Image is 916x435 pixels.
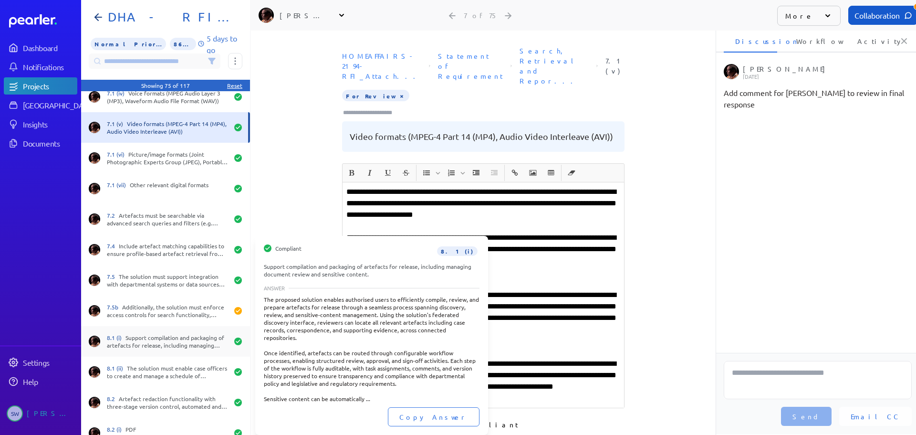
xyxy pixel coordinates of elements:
[107,242,228,257] div: Include artefact matching capabilities to ensure profile-based artefact retrieval from integrated...
[9,14,77,28] a: Dashboard
[141,82,190,89] div: Showing 75 of 117
[23,81,76,91] div: Projects
[437,246,478,256] span: 8.1 (i)
[170,38,196,50] span: 86% of Questions Completed
[89,366,100,378] img: Ryan Baird
[91,38,166,50] span: Priority
[418,165,442,181] span: Insert Unordered List
[350,129,613,144] pre: Video formats (MPEG-4 Part 14 (MP4), Audio Video Interleave (AVI))
[23,119,76,129] div: Insights
[107,89,128,97] span: 7.1 (iv)
[399,412,468,422] span: Copy Answer
[418,165,435,181] button: Insert Unordered List
[89,397,100,408] img: Ryan Baird
[89,305,100,317] img: Ryan Baird
[89,152,100,164] img: Ryan Baird
[525,165,541,181] button: Insert Image
[104,10,235,25] h1: DHA - RFI FOIP CMS Functional Requirements
[23,377,76,386] div: Help
[724,87,912,110] div: Add comment for [PERSON_NAME] to review in final response
[107,89,228,105] div: Voice formats (MPEG Audio Layer 3 (MP3), Waveform Audio File Format (WAV))
[397,165,415,181] span: Strike through
[275,244,302,256] span: Compliant
[468,165,484,181] button: Increase Indent
[89,275,100,286] img: Ryan Baird
[4,354,77,371] a: Settings
[4,135,77,152] a: Documents
[4,373,77,390] a: Help
[280,11,327,20] div: [PERSON_NAME]
[506,165,523,181] span: Insert link
[107,395,119,403] span: 8.2
[464,11,498,20] div: 7 of 75
[259,8,274,23] img: Ryan Baird
[107,273,228,288] div: The solution must support integration with departmental systems or data sources for search and re...
[380,165,396,181] button: Underline
[23,358,76,367] div: Settings
[362,165,378,181] button: Italic
[89,213,100,225] img: Ryan Baird
[107,150,128,158] span: 7.1 (vi)
[89,91,100,103] img: Ryan Baird
[107,334,228,349] div: Support compilation and packaging of artefacts for release, including managing document review an...
[342,90,409,101] span: For Review
[343,165,360,181] button: Bold
[4,96,77,114] a: [GEOGRAPHIC_DATA]
[443,165,459,181] button: Insert Ordered List
[107,120,127,127] span: 7.1 (v)
[563,165,580,181] span: Clear Formatting
[107,181,228,196] div: Other relevant digital formats
[107,425,125,433] span: 8.2 (i)
[543,165,559,181] button: Insert table
[388,407,479,426] button: Copy Answer
[23,138,76,148] div: Documents
[468,165,485,181] span: Increase Indent
[4,39,77,56] a: Dashboard
[107,303,228,318] div: Additionally, the solution must enforce access controls for search functionality, leveraging the ...
[379,165,396,181] span: Underline
[7,405,23,422] span: Steve Whittington
[107,395,228,410] div: Artefact redaction functionality with three-stage version control, automated and manual redaction...
[563,165,580,181] button: Clear Formatting
[107,150,228,166] div: Picture/image formats (Joint Photographic Experts Group (JPEG), Portable Network Graphics (PNG), ...
[4,116,77,133] a: Insights
[107,303,122,311] span: 7.5b
[89,183,100,194] img: Ryan Baird
[89,122,100,133] img: Ryan Baird
[507,165,523,181] button: Insert link
[264,296,479,403] div: The proposed solution enables authorised users to efficiently compile, review, and prepare artefa...
[107,212,228,227] div: Artefacts must be searchable via advanced search queries and filters (e.g. client name, request I...
[107,273,119,280] span: 7.5
[107,364,127,372] span: 8.1 (ii)
[724,30,777,53] li: Discussion
[264,285,285,291] span: ANSWER
[434,47,507,85] span: Sheet: Statement of Requirement
[338,47,425,85] span: Document: HOMEAFFAIRS-2194-RFI_Attachment 4_RFI Response Template_Statement of Requirements Pearl...
[107,120,228,135] div: Video formats (MPEG-4 Part 14 (MP4), Audio Video Interleave (AVI))
[107,212,119,219] span: 7.2
[107,364,228,380] div: The solution must enable case officers to create and manage a schedule of documents when handling...
[839,407,912,426] button: Email CC
[107,334,125,341] span: 8.1 (i)
[227,82,242,89] div: Reset
[4,77,77,95] a: Projects
[524,165,541,181] span: Insert Image
[792,412,820,421] span: Send
[851,412,900,421] span: Email CC
[207,32,242,55] p: 5 days to go
[342,108,401,117] input: Type here to add tags
[361,165,378,181] span: Italic
[107,242,119,250] span: 7.4
[264,263,479,278] div: Support compilation and packaging of artefacts for release, including managing document review an...
[398,165,414,181] button: Strike through
[846,30,899,53] li: Activity
[724,64,739,79] img: Ryan Baird
[602,52,628,80] span: Reference Number: 7.1 (v)
[443,165,467,181] span: Insert Ordered List
[107,181,130,189] span: 7.1 (vii)
[398,91,406,100] button: Tag at index 0 with value ForReview focussed. Press backspace to remove
[516,42,593,90] span: Section: Search, Retrieval and Reporting Efficiency
[743,74,909,79] p: [DATE]
[27,405,74,422] div: [PERSON_NAME]
[785,11,813,21] p: More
